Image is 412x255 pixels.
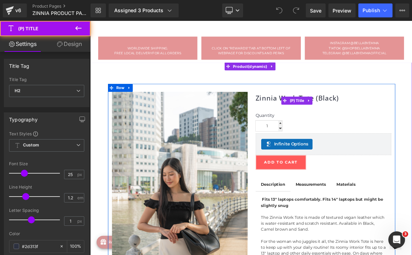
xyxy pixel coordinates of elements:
div: Title Tag [9,77,84,82]
a: Zinnia Work Tote (Black) [217,96,326,106]
div: Typography [9,113,38,122]
a: Design [47,36,92,52]
span: px [77,172,83,177]
b: Custom [23,142,39,148]
a: New Library [91,3,106,17]
span: Row [32,82,47,93]
a: Preview [328,3,356,17]
p: Free local Delivery [10,39,140,46]
div: Color [9,231,84,236]
span: em [77,196,83,200]
button: More [395,3,409,17]
a: Expand / Collapse [282,99,291,110]
p: telegram: @bellabyemmaofficial [281,39,411,46]
b: H2 [15,88,21,93]
p: CLICK ON "REWARDS" TAB AT BOTTOM LEFT OF [146,32,275,39]
span: for ALL ORDERS [81,40,119,45]
label: Quantity [217,122,394,130]
span: Product [185,54,234,65]
a: Expand / Collapse [233,54,242,65]
div: Font Size [9,161,84,166]
b: Materials [322,210,348,217]
p: TIKTOK @SHOPBELLABYEMMA [281,32,411,39]
a: Expand / Collapse [47,82,56,93]
span: (P) Title [18,26,38,31]
button: Redo [289,3,303,17]
button: Publish [358,3,392,17]
b: Description [224,210,255,217]
p: INSTAGRAM @BELLABYEMMA [281,26,411,32]
div: Title Tag [9,59,30,69]
span: (P) Title [259,99,282,110]
strong: Fits 13" laptops comfortably. Fits 14" laptops but might be slightly snug [224,230,383,245]
span: 3 [403,231,408,237]
div: Letter Spacing [9,208,84,213]
button: Add To Cart [217,176,283,195]
div: Text Styles [9,131,84,136]
b: Measurements [269,210,309,217]
div: v6 [14,6,23,15]
a: v6 [3,3,27,17]
button: Undo [272,3,286,17]
span: Save [310,7,321,14]
a: Product Pages [32,3,102,9]
span: ZINNIA PRODUCT PAGE | BELLA by [PERSON_NAME] [32,10,89,16]
p: WEBPAGE FOR DISCOUNTS AND PERKS [146,39,275,46]
div: Assigned 3 Products [114,7,173,14]
span: Publish [363,8,380,13]
div: % [67,240,84,253]
span: px [77,219,83,223]
input: Color [22,242,56,250]
span: Preview [333,7,351,14]
iframe: Intercom live chat [388,231,405,248]
p: WORLDWIDE SHIPPING. [10,32,140,39]
span: Infinite Options [241,157,286,166]
div: Line Height [9,185,84,190]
